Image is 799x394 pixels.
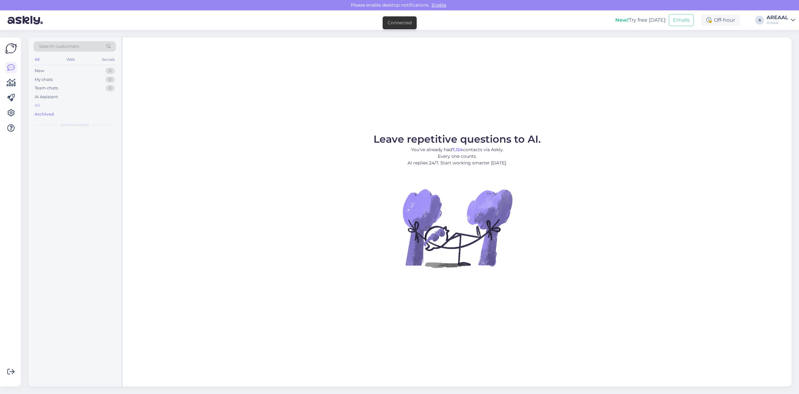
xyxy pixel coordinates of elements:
div: New [35,68,44,74]
div: Socials [101,55,116,64]
div: Archived [35,111,54,117]
div: A [755,16,764,25]
div: Team chats [35,85,58,91]
img: No Chat active [401,171,514,285]
span: Archived chats [61,122,89,128]
div: AI Assistant [35,94,58,100]
div: My chats [35,77,53,83]
div: Connected [388,20,412,26]
b: New! [615,17,629,23]
span: Leave repetitive questions to AI. [373,133,541,145]
div: AREAAL [767,15,788,20]
p: You’ve already had contacts via Askly. Every one counts. AI replies 24/7. Start working smarter [... [373,146,541,166]
span: Enable [430,2,448,8]
b: 7,124 [452,147,463,152]
div: All [35,102,40,109]
div: Off-hour [701,14,740,26]
div: Web [65,55,76,64]
div: All [33,55,41,64]
div: 0 [106,85,115,91]
div: Areaal [767,20,788,25]
img: Askly Logo [5,43,17,54]
div: 0 [106,68,115,74]
span: Search customers [39,43,79,50]
a: AREAALAreaal [767,15,795,25]
div: 0 [106,77,115,83]
div: Try free [DATE]: [615,16,666,24]
button: Emails [669,14,694,26]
